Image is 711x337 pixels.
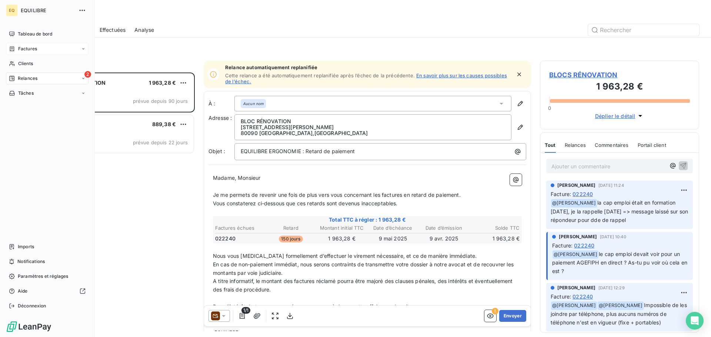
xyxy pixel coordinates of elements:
th: Date d’échéance [368,224,418,232]
td: 1 963,28 € [470,235,520,243]
span: Dans l’intérêt de tous, nous espérons que vous règlerez cette affaire au plus vite. [213,303,414,310]
th: Solde TTC [470,224,520,232]
p: [STREET_ADDRESS][PERSON_NAME] [241,124,505,130]
a: En savoir plus sur les causes possibles de l’échec. [225,73,507,84]
span: Tâches [18,90,34,97]
span: Notifications [17,258,45,265]
a: Aide [6,285,89,297]
button: Envoyer [499,310,526,322]
span: BLOCS RÉNOVATION [549,70,690,80]
td: 1 963,28 € [317,235,367,243]
span: 150 jours [279,236,303,242]
span: EQUILIBRE [21,7,74,13]
span: le cap emploi devait voir pour un paiement AGEFIPH en direct ? As-tu pu voir où cela en est ? [552,251,689,274]
span: 022240 [573,190,593,198]
span: Déplier le détail [595,112,635,120]
span: Analyse [134,26,154,34]
span: Vous constaterez ci-dessous que ces retards sont devenus inacceptables. [213,200,398,206]
span: A titre informatif, le montant des factures réclamé pourra être majoré des clauses pénales, des i... [213,278,514,293]
p: 80090 [GEOGRAPHIC_DATA] , [GEOGRAPHIC_DATA] [241,130,505,136]
span: [DATE] 12:29 [598,286,625,290]
span: 889,38 € [152,121,176,127]
em: Aucun nom [243,101,264,106]
span: Facture : [552,242,573,249]
span: Imports [18,243,34,250]
span: Tableau de bord [18,31,52,37]
span: 022240 [215,235,236,242]
span: Paramètres et réglages [18,273,68,280]
span: Portail client [638,142,666,148]
th: Retard [266,224,316,232]
span: Déconnexion [18,303,46,309]
span: Commentaires [595,142,629,148]
span: EQUILIBRE [213,328,240,337]
span: [PERSON_NAME] [557,284,595,291]
span: prévue depuis 90 jours [133,98,188,104]
div: EQ [6,4,18,16]
span: @ [PERSON_NAME] [553,250,598,259]
span: Cette relance a été automatiquement replanifiée après l’échec de la précédente. [225,73,415,78]
p: BLOC RÉNOVATION [241,118,505,124]
span: Tout [545,142,556,148]
span: EQUILIBRE ERGONOMIE : Retard de paiement [241,148,355,154]
span: Impossible de les joindre par téléphone, plus aucuns numéros de téléphone n'est en vigueur (fixe ... [551,302,688,326]
span: 1 963,28 € [149,80,176,86]
span: Clients [18,60,33,67]
h3: 1 963,28 € [549,80,690,95]
span: Je me permets de revenir une fois de plus vers vous concernant les factures en retard de paiement. [213,192,461,198]
div: Open Intercom Messenger [686,312,704,330]
span: Total TTC à régler : 1 963,28 € [214,216,521,223]
td: 9 mai 2025 [368,235,418,243]
span: prévue depuis 22 jours [133,139,188,145]
span: [DATE] 11:24 [598,183,624,188]
span: 1/1 [241,307,250,314]
span: Madame, Monsieur [213,175,260,181]
label: À : [208,100,234,107]
span: @ [PERSON_NAME] [551,199,597,208]
div: grid [36,73,195,337]
td: 9 avr. 2025 [419,235,469,243]
span: Relance automatiquement replanifiée [225,64,511,70]
span: 0 [548,105,551,111]
th: Factures échues [215,224,265,232]
button: Déplier le détail [593,112,647,120]
span: @ [PERSON_NAME] [598,301,644,310]
span: Facture : [551,190,571,198]
span: [PERSON_NAME] [557,182,595,189]
input: Rechercher [588,24,699,36]
span: Factures [18,46,37,52]
span: Nous vous [MEDICAL_DATA] formellement d’effectuer le virement nécessaire, et ce de manière immédi... [213,253,477,259]
span: @ [PERSON_NAME] [551,301,597,310]
th: Montant initial TTC [317,224,367,232]
span: Aide [18,288,28,294]
span: 022240 [574,242,594,249]
span: Relances [18,75,37,82]
span: En cas de non-paiement immédiat, nous serons contraints de transmettre votre dossier à notre avoc... [213,261,515,276]
span: [PERSON_NAME] [559,233,597,240]
span: Objet : [208,148,225,154]
span: 022240 [573,293,593,300]
th: Date d’émission [419,224,469,232]
span: 2 [84,71,91,78]
span: Facture : [551,293,571,300]
span: la cap emploi était en formation [DATE], je la rappelle [DATE] => message laissé sur son répondeu... [551,199,690,223]
img: Logo LeanPay [6,321,52,333]
span: Relances [565,142,586,148]
span: Effectuées [100,26,126,34]
span: Adresse : [208,115,232,121]
span: [DATE] 10:40 [600,235,626,239]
